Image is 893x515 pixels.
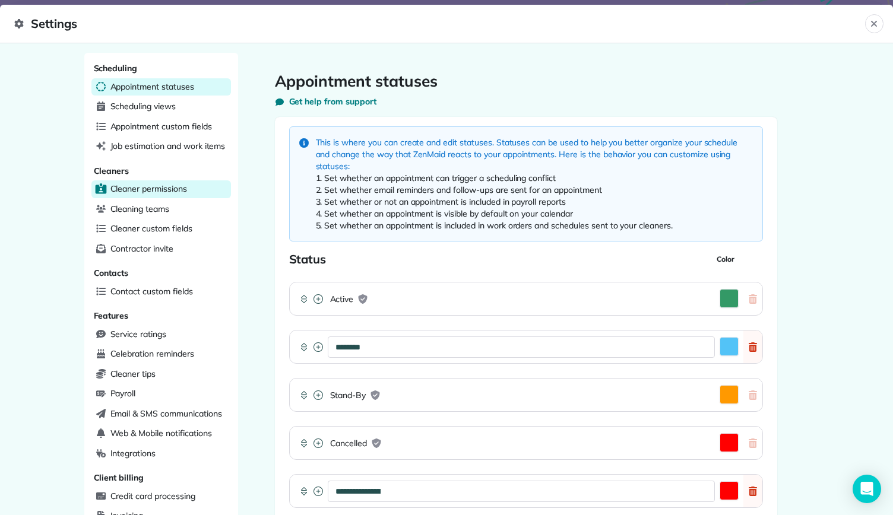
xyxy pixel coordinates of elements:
a: Credit card processing [91,488,231,506]
a: Appointment statuses [91,78,231,96]
a: Payroll [91,385,231,403]
a: Integrations [91,445,231,463]
span: Scheduling views [110,100,176,112]
h1: Appointment statuses [275,72,777,91]
a: Job estimation and work items [91,138,231,155]
a: Cleaning teams [91,201,231,218]
a: Cleaner permissions [91,180,231,198]
span: Settings [14,14,865,33]
a: Email & SMS communications [91,405,231,423]
span: Client billing [94,472,144,483]
li: Set whether an appointment is visible by default on your calendar [316,208,753,220]
div: Open Intercom Messenger [853,475,881,503]
span: Cleaner tips [110,368,156,380]
span: Contacts [94,268,129,278]
li: Set whether email reminders and follow-ups are sent for an appointment [316,184,753,196]
a: Service ratings [91,326,231,344]
span: Cleaners [94,166,129,176]
div: Activate Color Picker [289,330,763,364]
a: Contractor invite [91,240,231,258]
h1: Status [289,251,327,268]
li: Set whether an appointment is included in work orders and schedules sent to your cleaners. [316,220,753,231]
button: Close [865,14,883,33]
span: Appointment statuses [110,81,194,93]
span: Contractor invite [110,243,173,255]
div: Stand-ByActivate Color Picker [289,378,763,412]
button: Activate Color Picker [720,337,739,356]
div: ActiveActivate Color Picker [289,282,763,316]
div: CancelledActivate Color Picker [289,426,763,460]
span: Contact custom fields [110,285,193,297]
button: Activate Color Picker [720,481,739,500]
span: Cleaning teams [110,203,169,215]
span: Get help from support [289,96,376,107]
a: Web & Mobile notifications [91,425,231,443]
span: Integrations [110,447,156,459]
h1: Color [717,255,734,264]
span: Appointment custom fields [110,120,212,132]
button: Activate Color Picker [720,433,739,452]
button: Activate Color Picker [720,385,739,404]
a: Cleaner tips [91,365,231,383]
span: Service ratings [110,328,166,340]
a: Cleaner custom fields [91,220,231,238]
span: Stand-By [330,389,366,401]
button: Get help from support [275,96,376,107]
span: Active [330,293,354,305]
div: This is where you can create and edit statuses. Statuses can be used to help you better organize ... [316,136,753,231]
a: Scheduling views [91,98,231,116]
span: Scheduling [94,63,138,74]
span: Cleaner permissions [110,183,187,195]
span: Cancelled [330,437,368,449]
span: Job estimation and work items [110,140,226,152]
span: Payroll [110,387,136,399]
li: Set whether or not an appointment is included in payroll reports [316,196,753,208]
button: Activate Color Picker [720,289,739,308]
a: Contact custom fields [91,283,231,301]
span: Celebration reminders [110,348,194,360]
span: Email & SMS communications [110,408,222,419]
span: Cleaner custom fields [110,222,192,234]
a: Appointment custom fields [91,118,231,136]
a: Celebration reminders [91,345,231,363]
span: Features [94,310,129,321]
span: Credit card processing [110,490,195,502]
div: Activate Color Picker [289,474,763,508]
li: Set whether an appointment can trigger a scheduling conflict [316,172,753,184]
span: Web & Mobile notifications [110,427,212,439]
